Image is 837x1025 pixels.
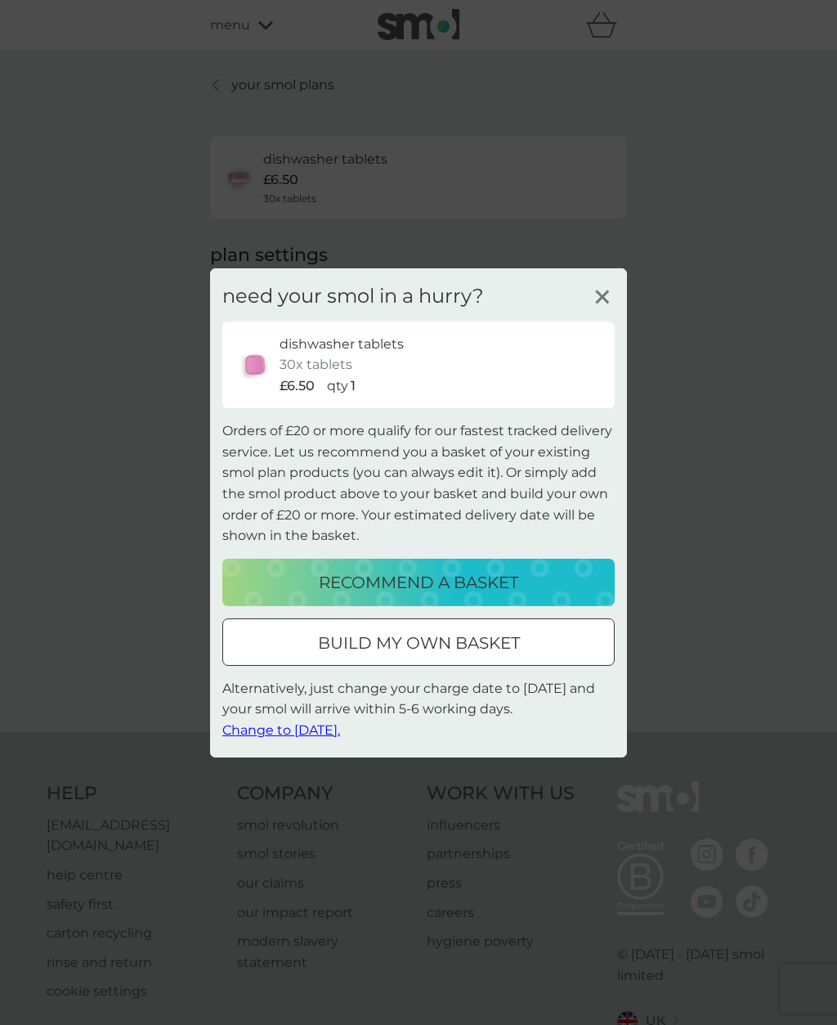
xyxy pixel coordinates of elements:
p: Alternatively, just change your charge date to [DATE] and your smol will arrive within 5-6 workin... [222,678,615,741]
p: qty [327,375,348,397]
p: dishwasher tablets [280,333,404,354]
span: Change to [DATE]. [222,722,340,738]
button: build my own basket [222,618,615,666]
p: Orders of £20 or more qualify for our fastest tracked delivery service. Let us recommend you a ba... [222,420,615,546]
p: £6.50 [280,375,315,397]
h3: need your smol in a hurry? [222,284,484,308]
p: build my own basket [318,630,520,656]
p: 1 [351,375,356,397]
button: recommend a basket [222,559,615,606]
button: Change to [DATE]. [222,720,340,741]
p: 30x tablets [280,354,352,375]
p: recommend a basket [319,569,518,596]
